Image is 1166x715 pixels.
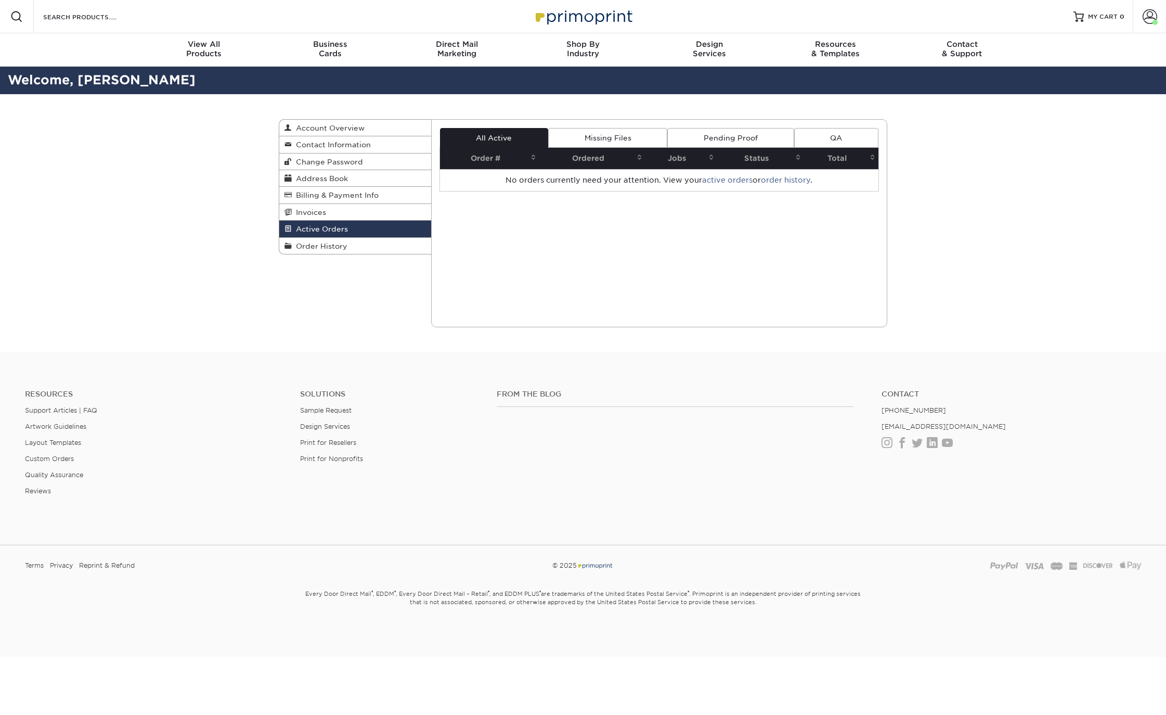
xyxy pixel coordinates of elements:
[141,40,267,58] div: Products
[761,176,810,184] a: order history
[25,390,284,399] h4: Resources
[25,406,97,414] a: Support Articles | FAQ
[440,169,879,191] td: No orders currently need your attention. View your or .
[899,40,1025,49] span: Contact
[292,225,348,233] span: Active Orders
[645,148,717,169] th: Jobs
[292,208,326,216] span: Invoices
[279,120,431,136] a: Account Overview
[79,558,135,573] a: Reprint & Refund
[394,40,520,58] div: Marketing
[772,40,899,49] span: Resources
[279,170,431,187] a: Address Book
[25,487,51,495] a: Reviews
[882,390,1141,399] a: Contact
[1120,13,1124,20] span: 0
[646,33,772,67] a: DesignServices
[300,455,363,463] a: Print for Nonprofits
[50,558,73,573] a: Privacy
[371,590,373,595] sup: ®
[279,154,431,170] a: Change Password
[267,40,394,49] span: Business
[394,33,520,67] a: Direct MailMarketing
[292,158,363,166] span: Change Password
[440,128,548,148] a: All Active
[267,33,394,67] a: BusinessCards
[882,423,1006,430] a: [EMAIL_ADDRESS][DOMAIN_NAME]
[667,128,794,148] a: Pending Proof
[488,590,489,595] sup: ®
[279,187,431,203] a: Billing & Payment Info
[520,33,646,67] a: Shop ByIndustry
[772,40,899,58] div: & Templates
[42,10,144,23] input: SEARCH PRODUCTS.....
[531,5,635,28] img: Primoprint
[141,40,267,49] span: View All
[292,242,347,250] span: Order History
[267,40,394,58] div: Cards
[394,40,520,49] span: Direct Mail
[440,148,539,169] th: Order #
[394,590,396,595] sup: ®
[292,141,371,149] span: Contact Information
[794,128,878,148] a: QA
[548,128,667,148] a: Missing Files
[25,455,74,463] a: Custom Orders
[279,136,431,153] a: Contact Information
[717,148,804,169] th: Status
[25,423,86,430] a: Artwork Guidelines
[279,221,431,237] a: Active Orders
[300,423,350,430] a: Design Services
[899,33,1025,67] a: Contact& Support
[279,586,887,632] small: Every Door Direct Mail , EDDM , Every Door Direct Mail – Retail , and EDDM PLUS are trademarks of...
[520,40,646,58] div: Industry
[300,439,356,446] a: Print for Resellers
[702,176,753,184] a: active orders
[646,40,772,49] span: Design
[882,406,946,414] a: [PHONE_NUMBER]
[25,439,81,446] a: Layout Templates
[539,148,645,169] th: Ordered
[497,390,853,399] h4: From the Blog
[646,40,772,58] div: Services
[300,390,481,399] h4: Solutions
[772,33,899,67] a: Resources& Templates
[279,204,431,221] a: Invoices
[141,33,267,67] a: View AllProducts
[688,590,689,595] sup: ®
[577,561,613,569] img: Primoprint
[899,40,1025,58] div: & Support
[25,471,83,479] a: Quality Assurance
[279,238,431,254] a: Order History
[804,148,878,169] th: Total
[1088,12,1118,21] span: MY CART
[300,406,352,414] a: Sample Request
[520,40,646,49] span: Shop By
[292,191,379,199] span: Billing & Payment Info
[539,590,541,595] sup: ®
[292,174,348,183] span: Address Book
[25,558,44,573] a: Terms
[394,558,771,573] div: © 2025
[292,124,365,132] span: Account Overview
